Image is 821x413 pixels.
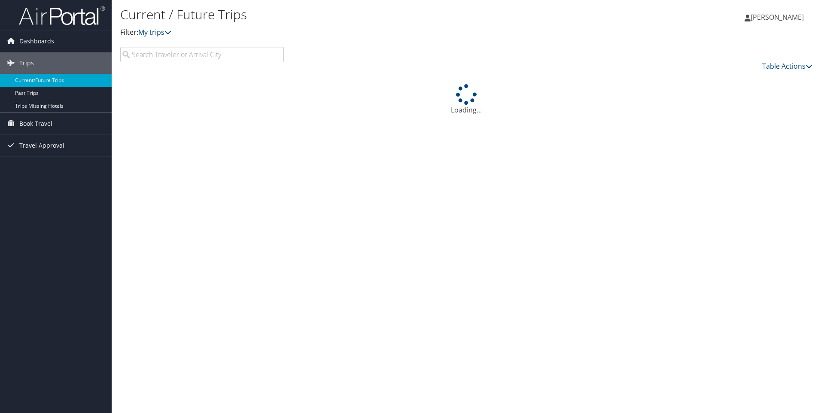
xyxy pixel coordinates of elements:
span: [PERSON_NAME] [751,12,804,22]
a: Table Actions [762,61,812,71]
p: Filter: [120,27,582,38]
a: My trips [138,27,171,37]
div: Loading... [120,84,812,115]
span: Book Travel [19,113,52,134]
a: [PERSON_NAME] [745,4,812,30]
input: Search Traveler or Arrival City [120,47,284,62]
img: airportal-logo.png [19,6,105,26]
span: Travel Approval [19,135,64,156]
span: Dashboards [19,30,54,52]
span: Trips [19,52,34,74]
h1: Current / Future Trips [120,6,582,24]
